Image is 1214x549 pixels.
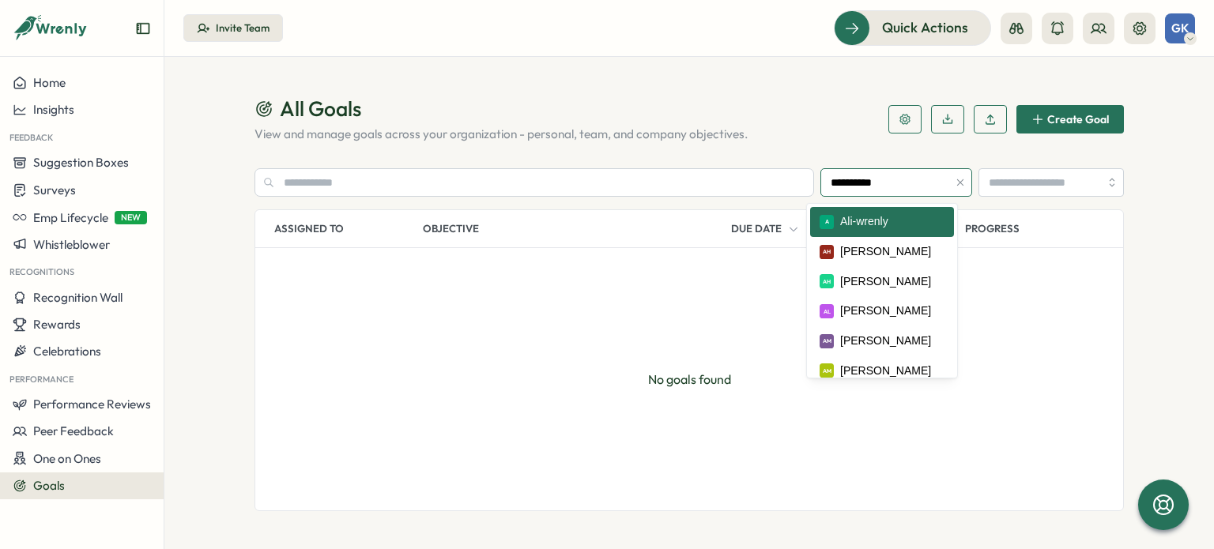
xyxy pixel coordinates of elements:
[840,363,931,380] div: [PERSON_NAME]
[135,21,151,36] button: Expand sidebar
[823,337,831,345] span: AM
[823,247,831,256] span: AH
[974,105,1007,133] button: Upload Goals
[834,10,991,45] button: Quick Actions
[840,273,931,291] div: [PERSON_NAME]
[825,217,829,226] span: A
[840,333,931,350] div: [PERSON_NAME]
[423,210,725,247] p: Objective
[33,344,101,359] span: Celebrations
[280,95,361,122] span: All Goals
[254,126,869,143] p: View and manage goals across your organization - personal, team, and company objectives.
[1171,21,1189,35] span: GK
[610,332,769,427] p: No goals found
[216,21,270,36] div: Invite Team
[33,102,74,117] span: Insights
[824,307,831,316] span: AL
[840,213,888,231] div: Ali-wrenly
[33,451,101,466] span: One on Ones
[33,423,114,438] span: Peer Feedback
[33,155,129,170] span: Suggestion Boxes
[931,105,964,133] button: Download Goals
[33,397,151,412] span: Performance Reviews
[33,478,65,493] span: Goals
[882,17,968,38] span: Quick Actions
[33,290,123,305] span: Recognition Wall
[840,243,931,261] div: [PERSON_NAME]
[33,317,81,332] span: Rewards
[1165,13,1195,43] button: GK
[33,210,108,225] span: Emp Lifecycle
[183,14,283,43] button: Invite Team
[33,75,66,90] span: Home
[965,210,1076,247] p: Progress
[1047,114,1109,125] span: Create Goal
[1016,105,1124,133] button: Create Goal
[731,222,782,236] p: Due Date
[823,277,831,286] span: AH
[274,222,344,236] p: Assigned To
[33,182,76,197] span: Surveys
[823,367,831,375] span: AM
[115,211,147,224] span: NEW
[33,237,110,252] span: Whistleblower
[840,303,931,320] div: [PERSON_NAME]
